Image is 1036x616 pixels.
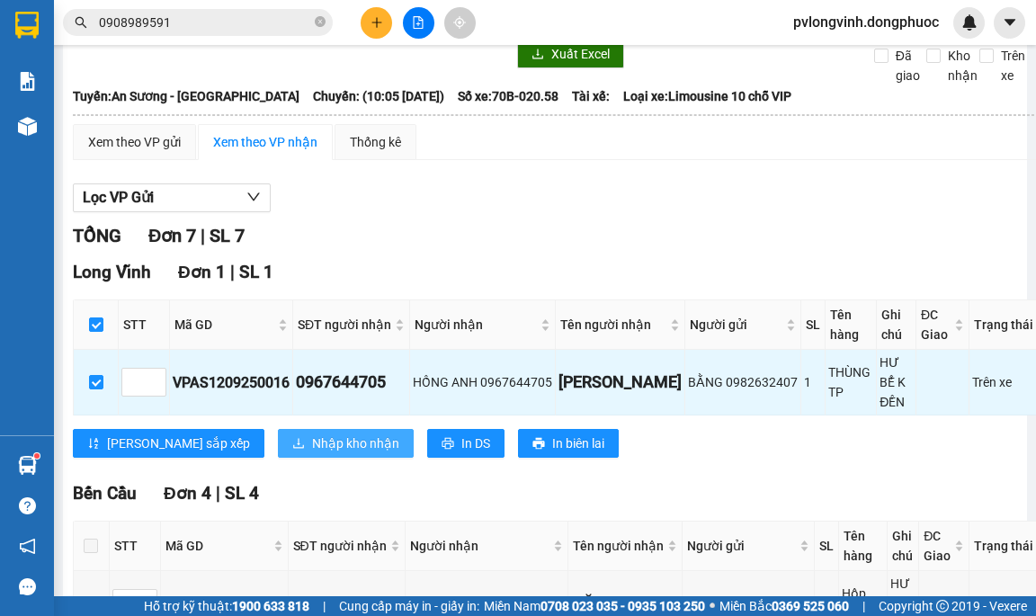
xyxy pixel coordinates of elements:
span: Người gửi [687,536,796,556]
span: Xuất Excel [551,44,610,64]
span: In biên lai [552,433,604,453]
span: Đơn 7 [148,225,196,246]
div: Thống kê [350,132,401,152]
span: ĐC Giao [921,305,951,344]
div: [PERSON_NAME] [558,370,682,395]
th: SL [815,522,839,571]
div: ĐĂNG KHOA 8 [571,591,679,616]
span: printer [532,437,545,451]
span: file-add [412,16,424,29]
th: Ghi chú [877,300,916,350]
span: Miền Nam [484,596,705,616]
img: warehouse-icon [18,456,37,475]
th: Ghi chú [888,522,919,571]
span: Chuyến: (10:05 [DATE]) [313,86,444,106]
button: printerIn DS [427,429,505,458]
span: | [862,596,865,616]
span: Tên người nhận [560,315,666,335]
b: Tuyến: An Sương - [GEOGRAPHIC_DATA] [73,89,299,103]
div: VPAS1209250023 [164,593,285,615]
span: | [323,596,326,616]
img: logo [6,11,86,90]
span: TỔNG [73,225,121,246]
span: | [230,262,235,282]
span: Người nhận [410,536,549,556]
span: Nhập kho nhận [312,433,399,453]
span: Long Vĩnh [73,262,151,282]
span: In ngày: [5,130,110,141]
span: Mã GD [174,315,274,335]
td: 0967644705 [293,350,410,415]
div: THÙNG TP [828,362,873,402]
span: question-circle [19,497,36,514]
th: Tên hàng [826,300,877,350]
button: Lọc VP Gửi [73,183,271,212]
th: SL [801,300,826,350]
span: caret-down [1002,14,1018,31]
span: Người nhận [415,315,537,335]
span: copyright [936,600,949,612]
span: [PERSON_NAME]: [5,116,187,127]
td: VPAS1209250016 [170,350,293,415]
span: Cung cấp máy in - giấy in: [339,596,479,616]
div: 0788216948 [291,591,402,616]
button: caret-down [994,7,1025,39]
span: Bến Cầu [73,483,137,504]
input: Tìm tên, số ĐT hoặc mã đơn [99,13,311,32]
span: Trạng thái [974,536,1033,556]
span: Đơn 4 [164,483,211,504]
span: Loại xe: Limousine 10 chỗ VIP [623,86,791,106]
div: VPAS1209250016 [173,371,290,394]
button: file-add [403,7,434,39]
div: HƯ BỂ K ĐỀN [880,353,913,412]
span: ĐC Giao [924,526,951,566]
span: In DS [461,433,490,453]
img: icon-new-feature [961,14,978,31]
span: ⚪️ [710,603,715,610]
span: printer [442,437,454,451]
div: BẰNG 0982632407 [688,372,798,392]
strong: 1900 633 818 [232,599,309,613]
strong: 0369 525 060 [772,599,849,613]
span: Hỗ trợ kỹ thuật: [144,596,309,616]
span: Đơn 1 [178,262,226,282]
div: Xem theo VP nhận [213,132,317,152]
span: 01 Võ Văn Truyện, KP.1, Phường 2 [142,54,247,76]
span: SL 4 [225,483,259,504]
button: printerIn biên lai [518,429,619,458]
span: [PERSON_NAME] sắp xếp [107,433,250,453]
span: download [531,48,544,62]
span: Đã giao [889,46,927,85]
div: Xem theo VP gửi [88,132,181,152]
span: search [75,16,87,29]
span: Kho nhận [941,46,985,85]
span: download [292,437,305,451]
span: Mã GD [165,536,270,556]
span: notification [19,538,36,555]
button: plus [361,7,392,39]
span: Số xe: 70B-020.58 [458,86,558,106]
span: Hotline: 19001152 [142,80,220,91]
span: ----------------------------------------- [49,97,220,112]
span: 08:14:08 [DATE] [40,130,110,141]
span: Bến xe [GEOGRAPHIC_DATA] [142,29,242,51]
span: Trạng thái [974,315,1033,335]
span: aim [453,16,466,29]
img: logo-vxr [15,12,39,39]
img: solution-icon [18,72,37,91]
span: Trên xe [994,46,1032,85]
div: 0967644705 [296,370,406,395]
span: pvlongvinh.dongphuoc [779,11,953,33]
span: down [246,190,261,204]
span: Miền Bắc [719,596,849,616]
span: SĐT người nhận [298,315,391,335]
span: message [19,578,36,595]
span: plus [371,16,383,29]
span: VPLV1209250001 [90,114,187,128]
span: | [216,483,220,504]
span: SL 1 [239,262,273,282]
span: Lọc VP Gửi [83,186,154,209]
span: Tài xế: [572,86,610,106]
button: aim [444,7,476,39]
div: labo ANZ 0707197001 [685,594,811,613]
